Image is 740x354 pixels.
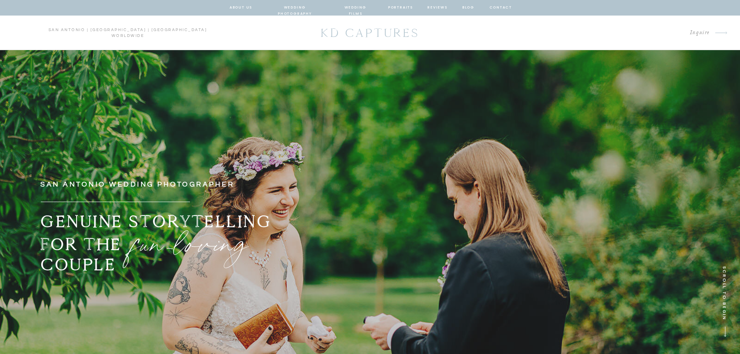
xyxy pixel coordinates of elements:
a: KD CAPTURES [317,22,424,44]
b: COUPLE [40,254,116,275]
a: reviews [427,4,448,11]
a: wedding photography [266,4,324,11]
a: Inquire [547,28,710,38]
a: contact [489,4,511,11]
p: fun-loving [132,220,387,259]
a: blog [461,4,475,11]
b: san antonio wedding photographer [40,181,234,188]
p: san antonio | [GEOGRAPHIC_DATA] | [GEOGRAPHIC_DATA] worldwide [11,27,245,39]
a: portraits [388,4,413,11]
b: GENUINE STORYTELLING FOR THE [40,211,272,255]
a: about us [230,4,252,11]
p: SCROLL TO BEGIN [719,266,728,332]
a: wedding films [337,4,374,11]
